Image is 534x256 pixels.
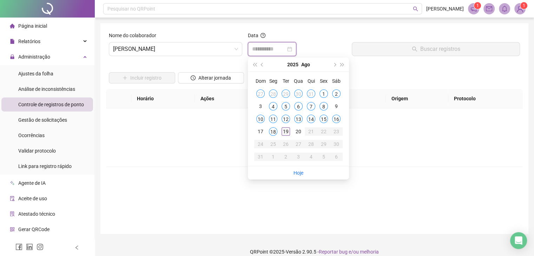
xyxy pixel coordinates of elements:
[18,227,50,232] span: Gerar QRCode
[307,140,315,148] div: 28
[254,150,267,163] td: 2025-08-31
[109,72,175,83] button: Incluir registro
[10,211,15,216] span: solution
[269,89,277,98] div: 28
[18,54,50,60] span: Administração
[448,89,523,108] th: Protocolo
[18,133,45,138] span: Ocorrências
[269,153,277,161] div: 1
[330,138,343,150] td: 2025-08-30
[292,113,305,125] td: 2025-08-13
[332,140,341,148] div: 30
[523,3,525,8] span: 1
[279,87,292,100] td: 2025-07-29
[248,33,258,38] span: Data
[282,89,290,98] div: 29
[282,140,290,148] div: 26
[282,102,290,110] div: 5
[256,127,265,136] div: 17
[305,138,317,150] td: 2025-08-28
[386,89,448,108] th: Origem
[10,23,15,28] span: home
[470,6,477,12] span: notification
[332,127,341,136] div: 23
[332,115,341,123] div: 16
[251,58,258,72] button: super-prev-year
[476,3,479,8] span: 1
[307,153,315,161] div: 4
[332,102,341,110] div: 9
[413,6,418,12] span: search
[307,115,315,123] div: 14
[26,243,33,250] span: linkedin
[198,74,231,82] span: Alterar jornada
[352,42,520,56] button: Buscar registros
[113,42,238,56] span: RAFAEL DE JESUS MUNIZ
[317,113,330,125] td: 2025-08-15
[269,102,277,110] div: 4
[294,153,303,161] div: 3
[319,249,379,255] span: Reportar bug e/ou melhoria
[267,150,279,163] td: 2025-09-01
[114,142,514,150] div: Não há dados
[330,150,343,163] td: 2025-09-06
[294,115,303,123] div: 13
[37,243,44,250] span: instagram
[10,39,15,44] span: file
[18,163,72,169] span: Link para registro rápido
[330,113,343,125] td: 2025-08-16
[18,180,46,186] span: Agente de IA
[18,23,47,29] span: Página inicial
[267,125,279,138] td: 2025-08-18
[109,32,161,39] label: Nome do colaborador
[10,227,15,232] span: qrcode
[267,75,279,87] th: Seg
[292,138,305,150] td: 2025-08-27
[256,102,265,110] div: 3
[18,117,67,123] span: Gestão de solicitações
[307,89,315,98] div: 31
[330,58,338,72] button: next-year
[195,89,251,108] th: Ações
[18,71,53,76] span: Ajustes da folha
[319,153,328,161] div: 5
[191,75,196,80] span: clock-circle
[319,89,328,98] div: 1
[474,2,481,9] sup: 1
[267,138,279,150] td: 2025-08-25
[486,6,492,12] span: mail
[294,140,303,148] div: 27
[319,127,328,136] div: 22
[307,102,315,110] div: 7
[282,115,290,123] div: 12
[510,232,527,249] div: Open Intercom Messenger
[319,140,328,148] div: 29
[330,125,343,138] td: 2025-08-23
[338,58,346,72] button: super-next-year
[279,150,292,163] td: 2025-09-02
[426,5,464,13] span: [PERSON_NAME]
[267,113,279,125] td: 2025-08-11
[305,150,317,163] td: 2025-09-04
[254,125,267,138] td: 2025-08-17
[269,115,277,123] div: 11
[18,148,56,154] span: Validar protocolo
[317,150,330,163] td: 2025-09-05
[254,75,267,87] th: Dom
[305,75,317,87] th: Qui
[286,249,301,255] span: Versão
[254,87,267,100] td: 2025-07-27
[317,75,330,87] th: Sex
[330,100,343,113] td: 2025-08-09
[178,72,244,83] button: Alterar jornada
[279,125,292,138] td: 2025-08-19
[254,113,267,125] td: 2025-08-10
[18,86,75,92] span: Análise de inconsistências
[10,196,15,201] span: audit
[261,33,265,38] span: question-circle
[307,127,315,136] div: 21
[330,87,343,100] td: 2025-08-02
[317,125,330,138] td: 2025-08-22
[178,76,244,81] a: Alterar jornada
[74,245,79,250] span: left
